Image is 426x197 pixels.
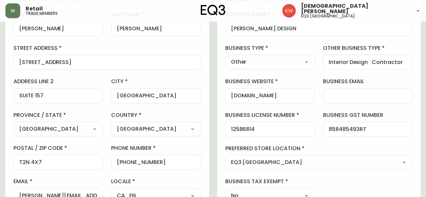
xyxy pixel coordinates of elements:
label: address line 2 [13,78,103,85]
label: country [111,111,201,119]
label: city [111,78,201,85]
label: locale [111,178,201,185]
span: Retail [26,6,43,11]
label: street address [13,44,201,52]
label: business tax exempt [225,178,315,185]
label: business type [225,44,315,52]
h5: eq3 [GEOGRAPHIC_DATA] [301,14,355,18]
label: other business type [323,44,413,52]
input: https://www.designshop.com [231,93,309,99]
label: email [13,178,103,185]
label: province / state [13,111,103,119]
label: phone number [111,144,201,152]
label: preferred store location [225,145,413,152]
label: business email [323,78,413,85]
label: business website [225,78,315,85]
label: business gst number [323,111,413,119]
label: postal / zip code [13,144,103,152]
img: f33162b67396b0982c40ce2a87247151 [282,4,296,18]
h5: trade members [26,11,58,15]
label: business license number [225,111,315,119]
span: [DEMOGRAPHIC_DATA][PERSON_NAME] [301,3,410,14]
img: logo [201,5,226,15]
